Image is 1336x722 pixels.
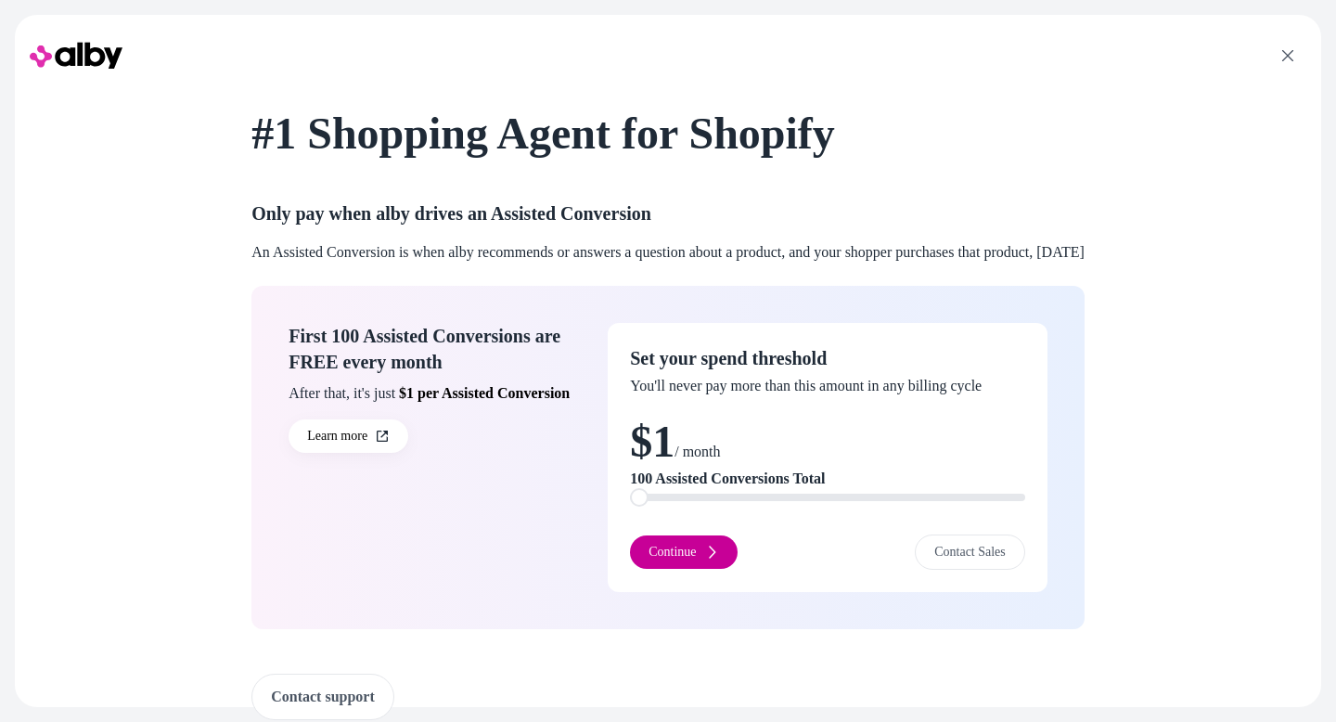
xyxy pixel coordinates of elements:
h1: #1 Shopping Agent for Shopify [251,111,1085,178]
p: 100 Assisted Conversions Total [630,468,1025,490]
button: Continue [630,535,737,569]
h3: First 100 Assisted Conversions are FREE every month [289,323,585,375]
img: alby Logo [30,37,122,74]
a: Contact support [251,674,394,720]
p: You'll never pay more than this amount in any billing cycle [630,375,1025,397]
h3: Only pay when alby drives an Assisted Conversion [251,200,1085,226]
p: After that, it's just [289,382,585,405]
span: / month [674,444,720,459]
p: An Assisted Conversion is when alby recommends or answers a question about a product, and your sh... [251,241,1085,264]
a: Contact Sales [915,535,1025,570]
h1: $1 [630,419,1025,464]
a: Learn more [289,419,408,453]
h3: Set your spend threshold [630,345,1025,371]
span: $1 per Assisted Conversion [399,385,570,401]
